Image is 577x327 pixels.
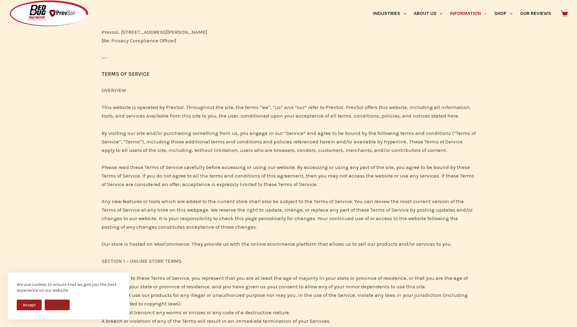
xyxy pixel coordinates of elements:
span: You must not transmit any worms or viruses or any code of a destructive nature. [102,309,290,315]
span: By visiting our site and/or purchasing something from us, you engage in our “Service” and agree t... [102,130,476,153]
span: Any new features or tools which are added to the current store shall also be subject to the Terms... [102,198,473,230]
span: Please read these Terms of Service carefully before accessing or using our website. By accessing ... [102,164,474,187]
b: TERMS OF SERVICE [102,71,149,77]
span: OVERVIEW [102,87,126,93]
span: Prevsol, [STREET_ADDRESS][PERSON_NAME] [102,29,207,35]
span: This website is operated by PrevSol. Throughout the site, the terms “we”, “us” and “our” refer to... [102,104,471,119]
div: We use cookies to ensure that we give you the best experience on our website. [17,282,120,294]
span: By agreeing to these Terms of Service, you represent that you are at least the age of majority in... [102,275,468,290]
button: Decline [45,300,70,310]
span: [Re: Privacy Compliance Officer] [102,37,176,44]
span: —- [102,54,107,61]
button: Open LiveChat chat widget [5,2,23,21]
span: A breach or violation of any of the Terms will result in an immediate termination of your Services. [102,318,331,324]
button: Accept [17,300,42,310]
span: SECTION 1 – ONLINE STORE TERMS [102,258,182,264]
span: Our store is hosted on WooCommerce. They provide us with the online ecommerce platform that allow... [102,241,452,247]
span: You may not use our products for any illegal or unauthorized purpose nor may you, in the use of t... [102,292,468,307]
